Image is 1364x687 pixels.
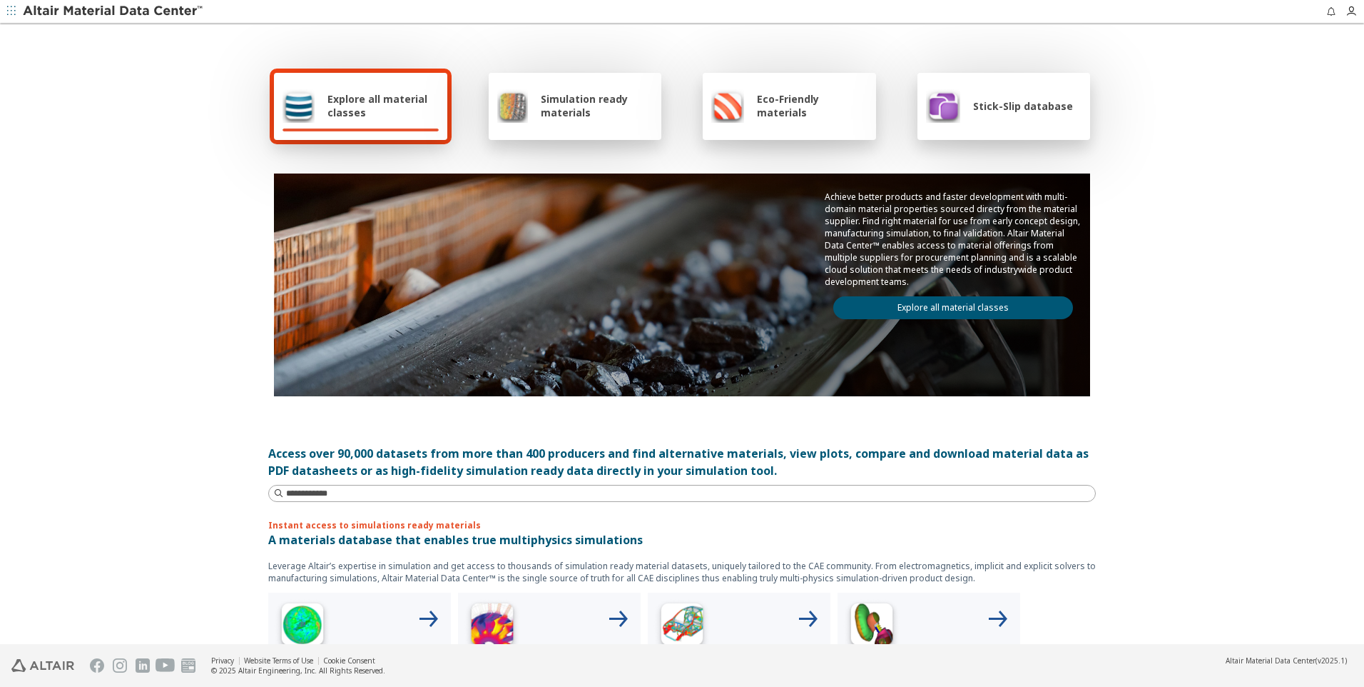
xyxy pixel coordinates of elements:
[23,4,205,19] img: Altair Material Data Center
[653,598,711,656] img: Structural Analyses Icon
[327,92,439,119] span: Explore all material classes
[274,598,331,656] img: High Frequency Icon
[973,99,1073,113] span: Stick-Slip database
[211,666,385,676] div: © 2025 Altair Engineering, Inc. All Rights Reserved.
[244,656,313,666] a: Website Terms of Use
[757,92,867,119] span: Eco-Friendly materials
[926,89,960,123] img: Stick-Slip database
[211,656,234,666] a: Privacy
[283,89,315,123] img: Explore all material classes
[541,92,653,119] span: Simulation ready materials
[843,598,900,656] img: Crash Analyses Icon
[323,656,375,666] a: Cookie Consent
[825,191,1081,288] p: Achieve better products and faster development with multi-domain material properties sourced dire...
[268,531,1096,548] p: A materials database that enables true multiphysics simulations
[268,560,1096,584] p: Leverage Altair’s expertise in simulation and get access to thousands of simulation ready materia...
[1226,656,1315,666] span: Altair Material Data Center
[11,659,74,672] img: Altair Engineering
[268,519,1096,531] p: Instant access to simulations ready materials
[497,89,528,123] img: Simulation ready materials
[1226,656,1347,666] div: (v2025.1)
[268,445,1096,479] div: Access over 90,000 datasets from more than 400 producers and find alternative materials, view plo...
[464,598,521,656] img: Low Frequency Icon
[833,296,1073,319] a: Explore all material classes
[711,89,744,123] img: Eco-Friendly materials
